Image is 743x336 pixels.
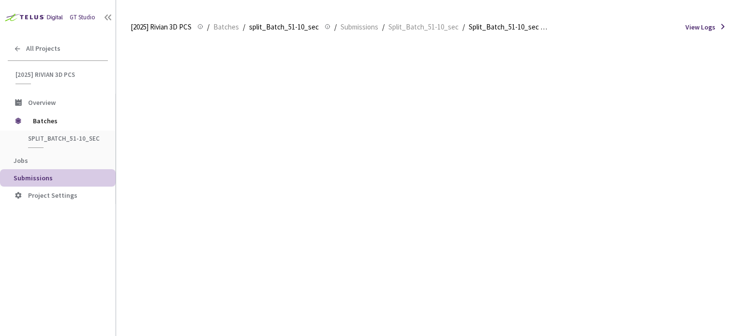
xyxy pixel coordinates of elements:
a: Batches [211,21,241,32]
span: Project Settings [28,191,77,200]
span: Submissions [14,174,53,182]
li: / [462,21,465,33]
span: Jobs [14,156,28,165]
span: split_Batch_51-10_sec [28,134,100,143]
span: Submissions [341,21,378,33]
a: Split_Batch_51-10_sec [386,21,461,32]
span: Batches [33,111,99,131]
li: / [243,21,245,33]
span: Batches [213,21,239,33]
span: Split_Batch_51-10_sec QC - [DATE] [469,21,547,33]
span: [2025] Rivian 3D PCS [131,21,192,33]
span: View Logs [685,22,715,32]
span: Overview [28,98,56,107]
li: / [334,21,337,33]
span: Split_Batch_51-10_sec [388,21,459,33]
span: All Projects [26,44,60,53]
li: / [382,21,385,33]
li: / [207,21,209,33]
div: GT Studio [70,13,95,22]
span: split_Batch_51-10_sec [249,21,319,33]
span: [2025] Rivian 3D PCS [15,71,102,79]
a: Submissions [339,21,380,32]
